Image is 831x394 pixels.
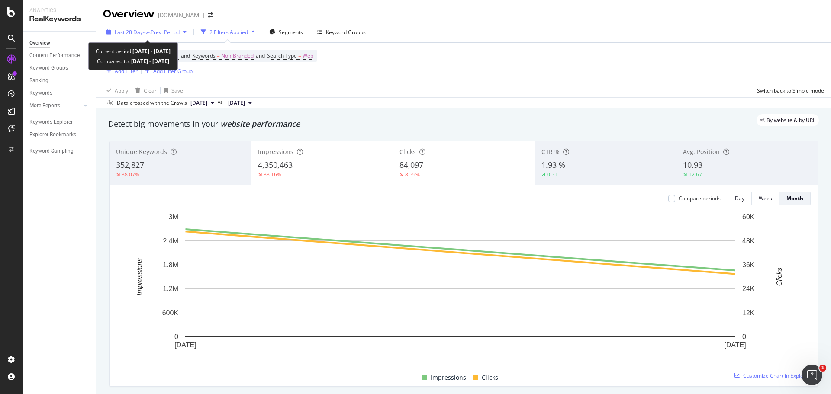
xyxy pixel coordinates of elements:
[757,87,824,94] div: Switch back to Simple mode
[187,98,218,108] button: [DATE]
[132,48,171,55] b: [DATE] - [DATE]
[115,67,138,75] div: Add Filter
[29,89,52,98] div: Keywords
[742,261,755,269] text: 36K
[266,25,306,39] button: Segments
[29,38,50,48] div: Overview
[115,29,145,36] span: Last 28 Days
[399,160,423,170] span: 84,097
[192,52,216,59] span: Keywords
[171,87,183,94] div: Save
[181,52,190,59] span: and
[267,52,297,59] span: Search Type
[431,372,466,383] span: Impressions
[145,29,180,36] span: vs Prev. Period
[29,76,90,85] a: Ranking
[103,83,128,97] button: Apply
[728,192,752,205] button: Day
[97,56,169,66] div: Compared to:
[217,52,220,59] span: =
[742,237,755,244] text: 48K
[163,285,178,292] text: 1.2M
[757,114,819,126] div: legacy label
[29,14,89,24] div: RealKeywords
[161,83,183,97] button: Save
[29,147,74,156] div: Keyword Sampling
[742,309,755,317] text: 12K
[115,87,128,94] div: Apply
[174,333,178,340] text: 0
[258,147,293,156] span: Impressions
[103,25,190,39] button: Last 28 DaysvsPrev. Period
[303,50,313,62] span: Web
[683,160,702,170] span: 10.93
[541,160,565,170] span: 1.93 %
[174,341,196,349] text: [DATE]
[116,147,167,156] span: Unique Keywords
[132,83,157,97] button: Clear
[163,261,178,269] text: 1.8M
[103,66,138,76] button: Add Filter
[29,147,90,156] a: Keyword Sampling
[228,99,245,107] span: 2025 Sep. 13th
[29,101,81,110] a: More Reports
[29,118,90,127] a: Keywords Explorer
[314,25,369,39] button: Keyword Groups
[326,29,366,36] div: Keyword Groups
[116,160,144,170] span: 352,827
[158,11,204,19] div: [DOMAIN_NAME]
[29,64,68,73] div: Keyword Groups
[689,171,702,178] div: 12.67
[29,130,76,139] div: Explorer Bookmarks
[279,29,303,36] span: Segments
[29,51,90,60] a: Content Performance
[759,195,772,202] div: Week
[136,258,143,295] text: Impressions
[29,89,90,98] a: Keywords
[221,50,254,62] span: Non-Branded
[116,212,804,362] svg: A chart.
[256,52,265,59] span: and
[754,83,824,97] button: Switch back to Simple mode
[209,29,248,36] div: 2 Filters Applied
[258,160,293,170] span: 4,350,463
[153,67,193,75] div: Add Filter Group
[742,333,746,340] text: 0
[264,171,281,178] div: 33.16%
[29,51,80,60] div: Content Performance
[122,171,139,178] div: 38.07%
[117,99,187,107] div: Data crossed with the Crawls
[225,98,255,108] button: [DATE]
[29,38,90,48] a: Overview
[29,101,60,110] div: More Reports
[779,192,811,205] button: Month
[683,147,720,156] span: Avg. Position
[103,7,155,22] div: Overview
[169,213,178,221] text: 3M
[743,372,811,379] span: Customize Chart in Explorer
[29,76,48,85] div: Ranking
[144,87,157,94] div: Clear
[547,171,557,178] div: 0.51
[802,365,822,385] iframe: Intercom live chat
[208,12,213,18] div: arrow-right-arrow-left
[29,64,90,73] a: Keyword Groups
[29,118,73,127] div: Keywords Explorer
[819,365,826,372] span: 1
[724,341,746,349] text: [DATE]
[742,213,755,221] text: 60K
[776,268,783,286] text: Clicks
[29,7,89,14] div: Analytics
[163,237,178,244] text: 2.4M
[734,372,811,379] a: Customize Chart in Explorer
[786,195,803,202] div: Month
[218,98,225,106] span: vs
[541,147,560,156] span: CTR %
[482,372,498,383] span: Clicks
[162,309,179,317] text: 600K
[752,192,779,205] button: Week
[742,285,755,292] text: 24K
[130,58,169,65] b: [DATE] - [DATE]
[197,25,258,39] button: 2 Filters Applied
